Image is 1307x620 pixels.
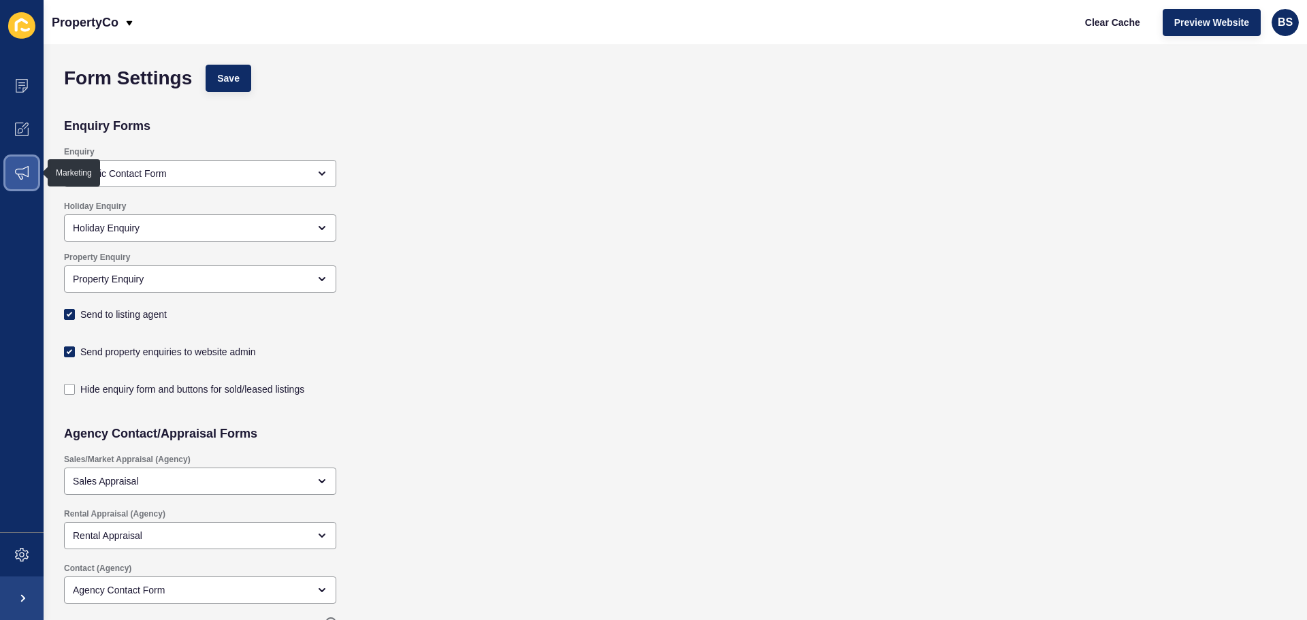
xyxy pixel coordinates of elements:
[64,468,336,495] div: open menu
[64,427,257,440] h2: Agency Contact/Appraisal Forms
[206,65,251,92] button: Save
[80,308,167,321] label: Send to listing agent
[64,454,191,465] label: Sales/Market Appraisal (Agency)
[64,146,95,157] label: Enquiry
[217,71,240,85] span: Save
[80,345,256,359] label: Send property enquiries to website admin
[64,508,165,519] label: Rental Appraisal (Agency)
[64,522,336,549] div: open menu
[64,563,131,574] label: Contact (Agency)
[1085,16,1140,29] span: Clear Cache
[56,167,92,178] div: Marketing
[64,119,150,133] h2: Enquiry Forms
[1163,9,1261,36] button: Preview Website
[64,160,336,187] div: open menu
[1174,16,1249,29] span: Preview Website
[1074,9,1152,36] button: Clear Cache
[64,265,336,293] div: open menu
[64,252,130,263] label: Property Enquiry
[52,5,118,39] p: PropertyCo
[1278,16,1293,29] span: BS
[64,71,192,85] h1: Form Settings
[64,201,126,212] label: Holiday Enquiry
[64,576,336,604] div: open menu
[64,214,336,242] div: open menu
[80,382,304,396] label: Hide enquiry form and buttons for sold/leased listings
